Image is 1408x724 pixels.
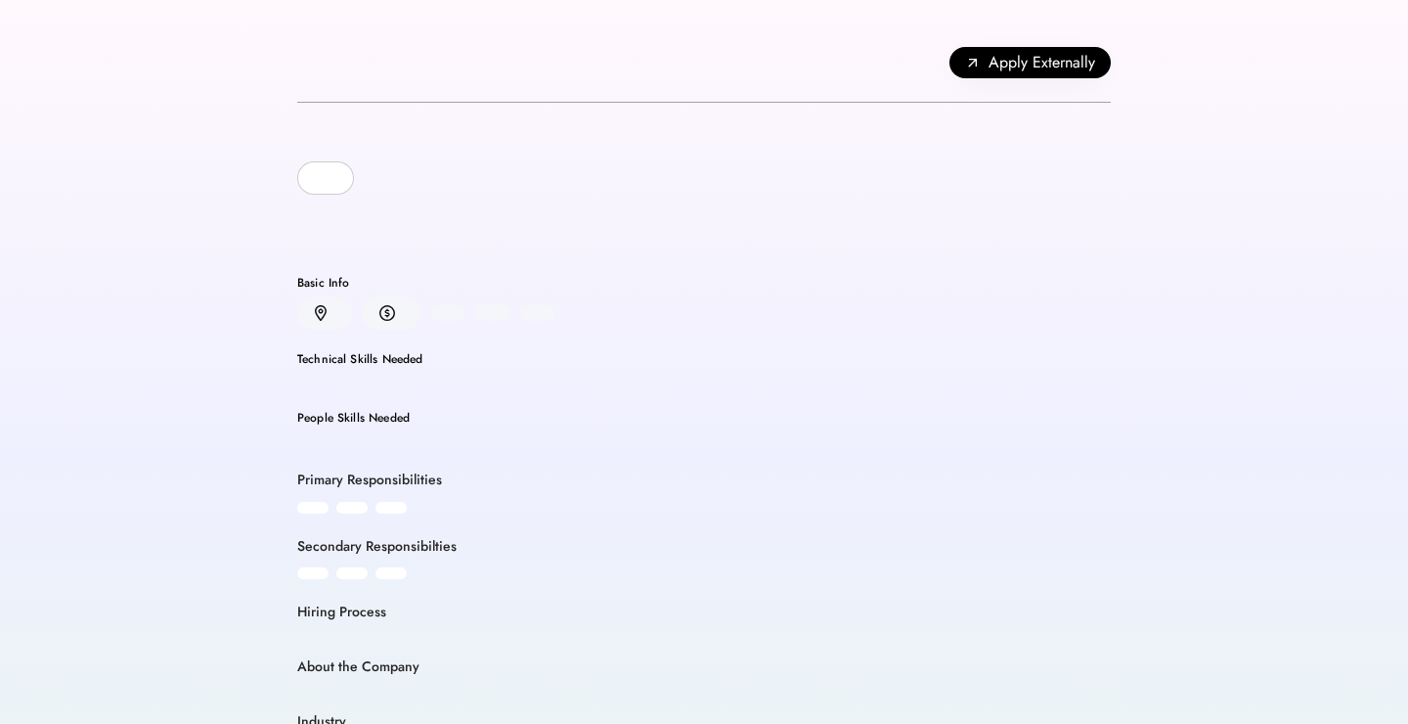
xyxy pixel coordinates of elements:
[297,353,1111,365] div: Technical Skills Needed
[315,305,327,322] img: location.svg
[297,277,1111,289] div: Basic Info
[379,304,395,322] img: money.svg
[297,657,419,677] div: About the Company
[297,412,1111,424] div: People Skills Needed
[310,166,333,190] img: yH5BAEAAAAALAAAAAABAAEAAAIBRAA7
[297,603,386,622] div: Hiring Process
[297,537,457,557] div: Secondary Responsibilties
[297,471,442,490] div: Primary Responsibilities
[949,47,1111,78] button: Apply Externally
[989,51,1095,74] span: Apply Externally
